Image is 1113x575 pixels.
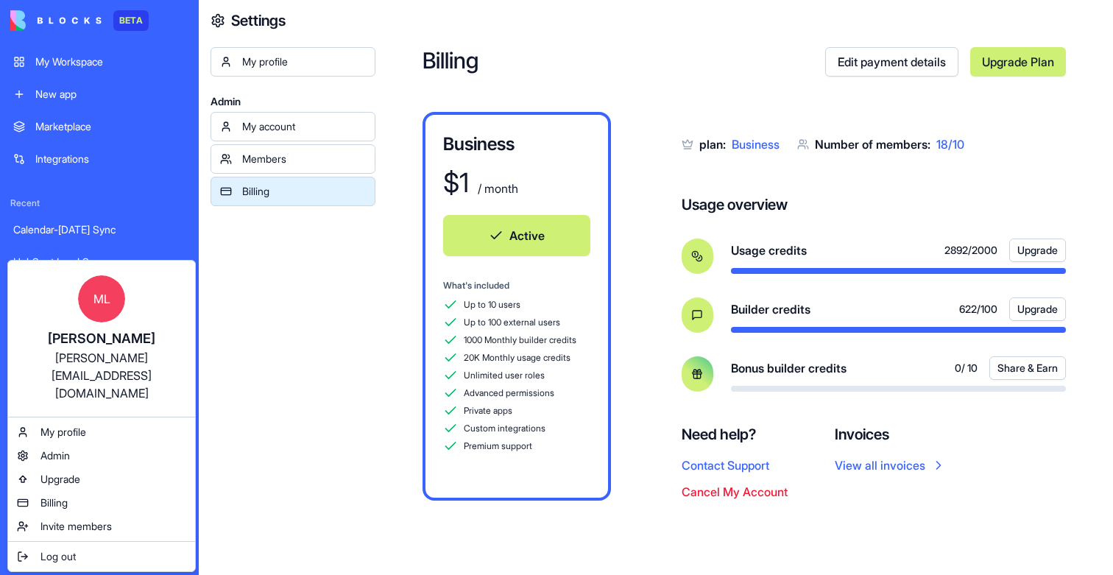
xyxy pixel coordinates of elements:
div: [PERSON_NAME] [23,328,180,349]
div: HubSpot Lead Sync [13,255,185,269]
span: Invite members [40,519,112,534]
a: My profile [11,420,192,444]
a: Billing [11,491,192,515]
span: ML [78,275,125,322]
span: Recent [4,197,194,209]
a: Upgrade [11,468,192,491]
div: Calendar-[DATE] Sync [13,222,185,237]
span: Log out [40,549,76,564]
span: Billing [40,495,68,510]
a: Admin [11,444,192,468]
a: ML[PERSON_NAME][PERSON_NAME][EMAIL_ADDRESS][DOMAIN_NAME] [11,264,192,414]
span: Admin [40,448,70,463]
a: Invite members [11,515,192,538]
span: My profile [40,425,86,440]
div: [PERSON_NAME][EMAIL_ADDRESS][DOMAIN_NAME] [23,349,180,402]
span: Upgrade [40,472,80,487]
